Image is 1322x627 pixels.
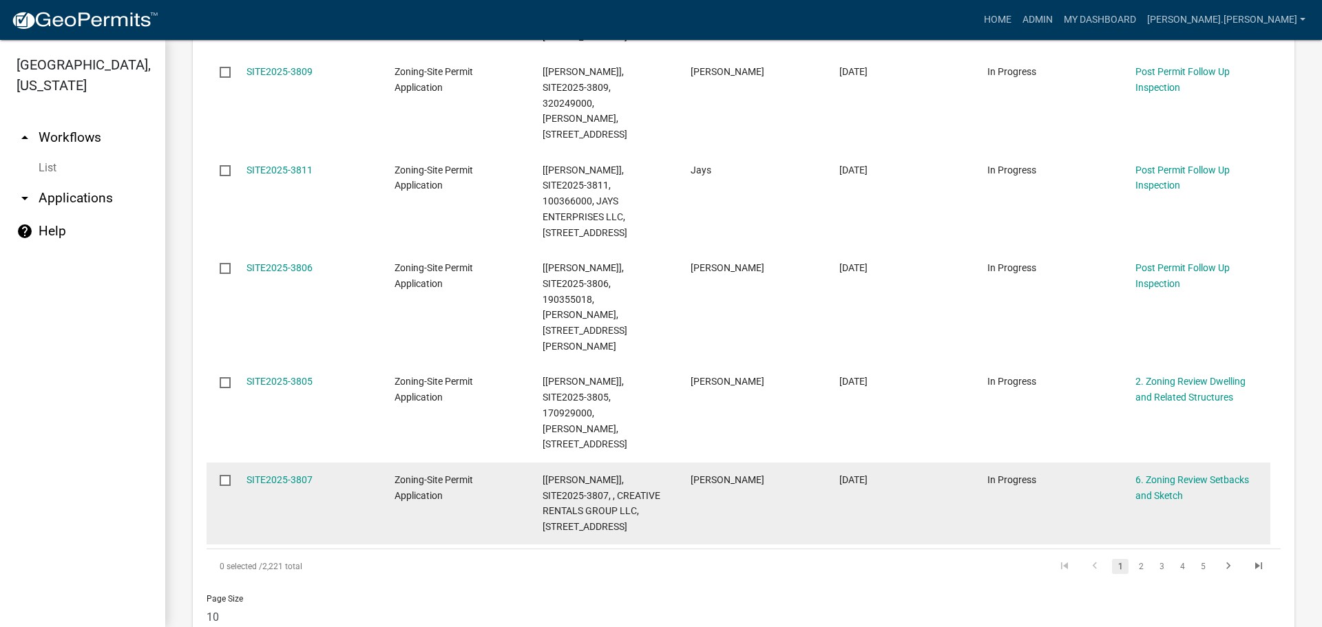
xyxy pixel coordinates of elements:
span: 08/19/2025 [839,164,868,176]
span: 08/18/2025 [839,376,868,387]
span: [Tyler Lindsay], SITE2025-3809, 320249000, BRIAN METELAK, 29142 CO HWY 34 [543,66,627,140]
a: SITE2025-3805 [246,376,313,387]
span: 08/18/2025 [839,474,868,485]
span: In Progress [987,376,1036,387]
a: go to previous page [1082,559,1108,574]
span: In Progress [987,262,1036,273]
span: Zoning-Site Permit Application [395,262,473,289]
span: Zoning-Site Permit Application [395,474,473,501]
a: go to first page [1051,559,1078,574]
a: Home [978,7,1017,33]
span: [Tyler Lindsay], SITE2025-3807, , CREATIVE RENTALS GROUP LLC, 15850 E LITTLE CORMORANT RD [543,474,660,532]
li: page 4 [1172,555,1193,578]
span: Zoning-Site Permit Application [395,164,473,191]
a: Admin [1017,7,1058,33]
a: SITE2025-3807 [246,474,313,485]
li: page 2 [1131,555,1151,578]
a: Post Permit Follow Up Inspection [1135,262,1230,289]
span: Zoning-Site Permit Application [395,66,473,93]
span: In Progress [987,164,1036,176]
li: page 1 [1110,555,1131,578]
a: go to last page [1246,559,1272,574]
span: Brian Metelak [691,66,764,77]
span: Jason Francis [691,474,764,485]
a: go to next page [1215,559,1241,574]
span: In Progress [987,66,1036,77]
a: My Dashboard [1058,7,1142,33]
span: 08/18/2025 [839,262,868,273]
a: 1 [1112,559,1129,574]
span: In Progress [987,474,1036,485]
a: Post Permit Follow Up Inspection [1135,164,1230,191]
span: 0 selected / [220,562,262,571]
a: 4 [1174,559,1190,574]
li: page 3 [1151,555,1172,578]
a: 5 [1195,559,1211,574]
div: 2,221 total [207,549,631,584]
span: [Wayne Leitheiser], SITE2025-3811, 100366000, JAYS ENTERPRISES LLC, 33637 ST HWY 34 [543,164,627,238]
a: Post Permit Follow Up Inspection [1135,66,1230,93]
span: [Nicole Bradbury], SITE2025-3806, 190355018, CHAD HANSON, 13502 W LAKE SALLIE DR [543,262,627,352]
span: Zoning-Site Permit Application [395,376,473,403]
a: SITE2025-3809 [246,66,313,77]
i: arrow_drop_down [17,190,33,206]
span: David Salisbury [691,376,764,387]
span: Chad [691,262,764,273]
i: help [17,223,33,240]
a: SITE2025-3806 [246,262,313,273]
li: page 5 [1193,555,1213,578]
a: 6. Zoning Review Setbacks and Sketch [1135,474,1249,501]
span: Jays [691,164,711,176]
a: 2. Zoning Review Dwelling and Related Structures [1135,376,1246,403]
a: [PERSON_NAME].[PERSON_NAME] [1142,7,1311,33]
span: 08/19/2025 [839,66,868,77]
i: arrow_drop_up [17,129,33,146]
span: [Tyler Lindsay], SITE2025-3805, 170929000, DAVID SALISBURY, 15601 MAPLE RIDGE RD [543,376,627,449]
a: SITE2025-3811 [246,164,313,176]
a: 3 [1153,559,1170,574]
a: 2 [1133,559,1149,574]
